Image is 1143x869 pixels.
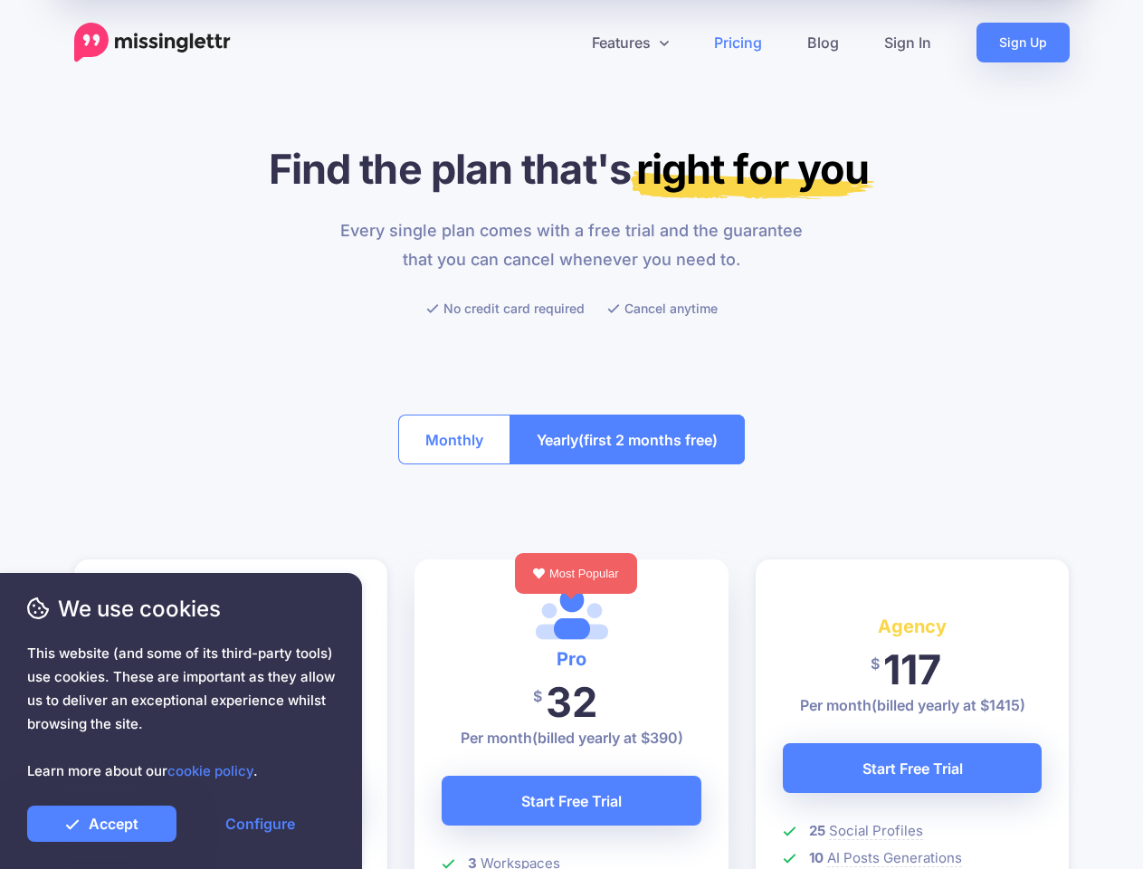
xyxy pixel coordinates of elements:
[871,644,880,684] span: $
[883,645,941,694] span: 117
[533,676,542,717] span: $
[862,23,954,62] a: Sign In
[186,806,335,842] a: Configure
[631,144,874,199] mark: right for you
[691,23,785,62] a: Pricing
[578,425,718,454] span: (first 2 months free)
[546,677,597,727] span: 32
[27,642,335,783] span: This website (and some of its third-party tools) use cookies. These are important as they allow u...
[569,23,691,62] a: Features
[329,216,814,274] p: Every single plan comes with a free trial and the guarantee that you can cancel whenever you need...
[74,23,231,62] a: Home
[442,776,701,826] a: Start Free Trial
[442,727,701,749] p: Per month
[783,694,1043,716] p: Per month
[976,23,1070,62] a: Sign Up
[783,612,1043,641] h4: Agency
[442,645,701,673] h4: Pro
[607,297,718,320] li: Cancel anytime
[398,415,510,464] button: Monthly
[783,743,1043,793] a: Start Free Trial
[809,822,825,839] b: 25
[532,729,683,747] span: (billed yearly at $390)
[515,553,637,594] div: Most Popular
[872,696,1025,714] span: (billed yearly at $1415)
[27,593,335,625] span: We use cookies
[829,822,923,840] span: Social Profiles
[27,806,176,842] a: Accept
[74,144,1070,194] h1: Find the plan that's
[510,415,745,464] button: Yearly(first 2 months free)
[167,762,253,779] a: cookie policy
[827,849,962,867] span: AI Posts Generations
[809,849,824,866] b: 10
[426,297,585,320] li: No credit card required
[785,23,862,62] a: Blog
